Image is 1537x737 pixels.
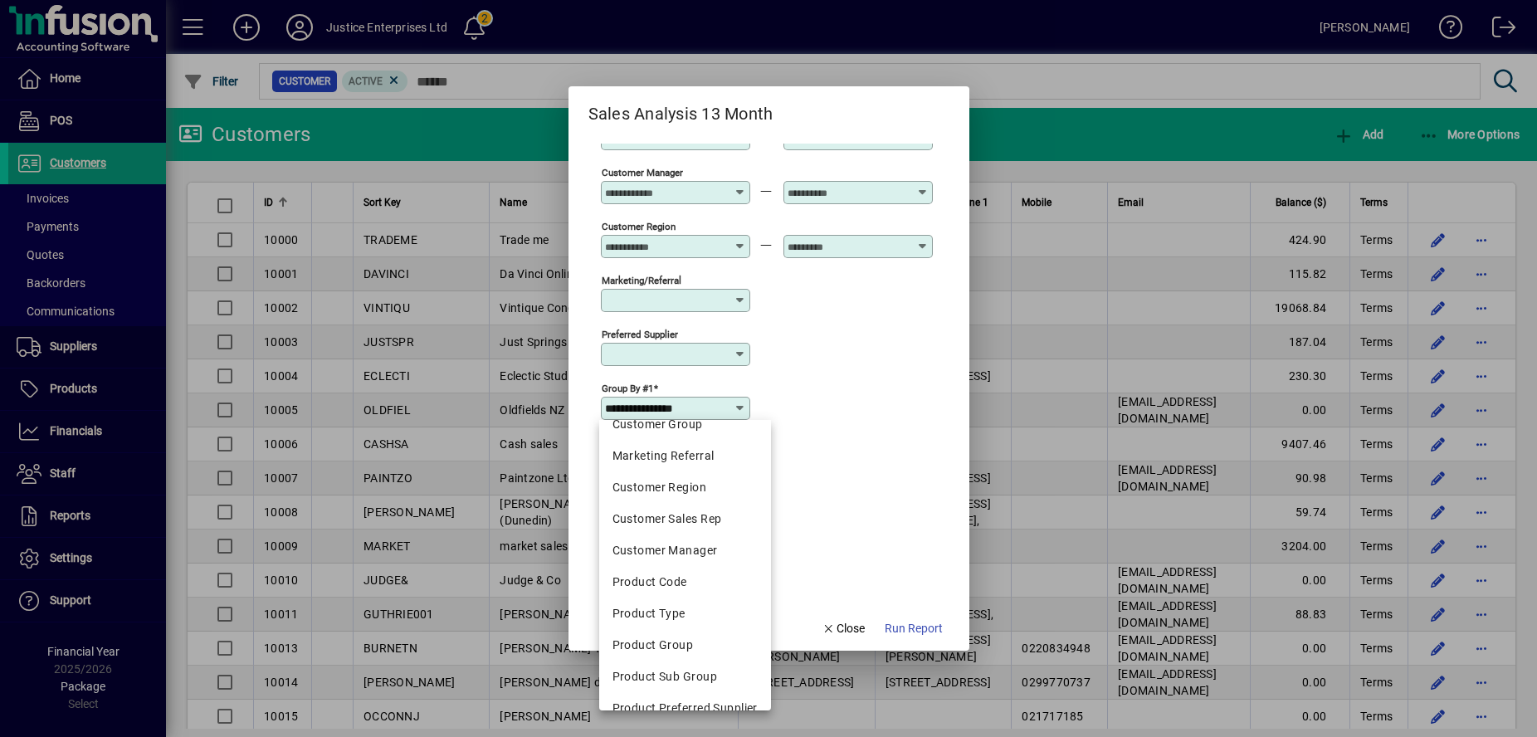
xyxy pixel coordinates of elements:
[568,86,793,127] h2: Sales Analysis 13 Month
[612,605,758,622] div: Product Type
[612,637,758,654] div: Product Group
[599,598,771,629] mat-option: Product Type
[885,620,943,637] span: Run Report
[822,620,865,637] span: Close
[602,329,678,340] mat-label: Preferred supplier
[612,668,758,686] div: Product Sub Group
[612,447,758,465] div: Marketing Referral
[599,471,771,503] mat-option: Customer Region
[599,629,771,661] mat-option: Product Group
[602,167,683,178] mat-label: Customer Manager
[599,408,771,440] mat-option: Customer Group
[612,479,758,496] div: Customer Region
[602,221,676,232] mat-label: Customer Region
[612,542,758,559] div: Customer Manager
[612,510,758,528] div: Customer Sales Rep
[602,383,653,394] mat-label: Group by #1
[599,692,771,724] mat-option: Product Preferred Supplier
[599,566,771,598] mat-option: Product Code
[815,614,871,644] button: Close
[878,614,949,644] button: Run Report
[599,503,771,534] mat-option: Customer Sales Rep
[612,573,758,591] div: Product Code
[612,700,758,717] div: Product Preferred Supplier
[599,534,771,566] mat-option: Customer Manager
[612,416,758,433] div: Customer Group
[599,661,771,692] mat-option: Product Sub Group
[599,440,771,471] mat-option: Marketing Referral
[602,275,681,286] mat-label: Marketing/Referral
